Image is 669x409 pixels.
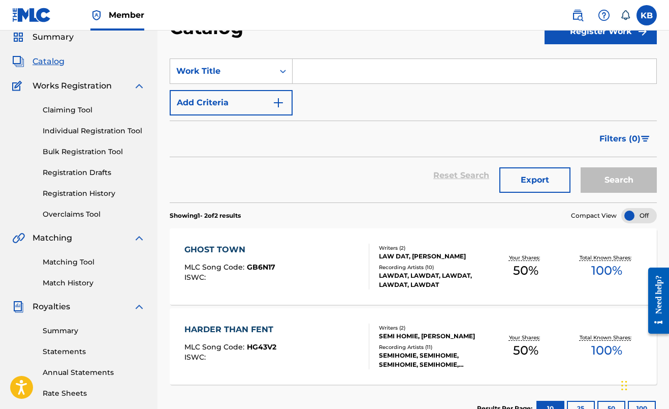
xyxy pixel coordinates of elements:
img: search [571,9,584,21]
span: Royalties [33,301,70,313]
a: Matching Tool [43,257,145,268]
a: Annual Statements [43,367,145,378]
div: User Menu [636,5,657,25]
a: Rate Sheets [43,388,145,399]
iframe: Chat Widget [618,360,669,409]
a: Individual Registration Tool [43,126,145,136]
div: LAW DAT, [PERSON_NAME] [379,252,485,261]
span: Compact View [571,211,617,220]
iframe: Resource Center [641,257,669,344]
a: Summary [43,326,145,336]
button: Register Work [545,19,657,44]
p: Total Known Shares: [580,334,634,341]
a: Bulk Registration Tool [43,147,145,157]
img: Catalog [12,55,24,68]
span: Filters ( 0 ) [599,133,641,145]
span: Member [109,9,144,21]
div: SEMI HOMIE, [PERSON_NAME] [379,332,485,341]
img: 9d2ae6d4665cec9f34b9.svg [272,97,284,109]
img: expand [133,80,145,92]
a: Statements [43,346,145,357]
span: Catalog [33,55,65,68]
a: Match History [43,278,145,288]
div: Work Title [176,65,268,77]
img: Works Registration [12,80,25,92]
a: Public Search [567,5,588,25]
form: Search Form [170,59,657,202]
a: Overclaims Tool [43,209,145,220]
div: LAWDAT, LAWDAT, LAWDAT, LAWDAT, LAWDAT [379,271,485,289]
span: 50 % [513,341,538,360]
div: Writers ( 2 ) [379,324,485,332]
div: SEMIHOMIE, SEMIHOMIE, SEMIHOMIE, SEMIHOMIE, SEMIHOMIE [379,351,485,369]
button: Filters (0) [593,126,657,152]
div: Writers ( 2 ) [379,244,485,252]
span: ISWC : [184,273,208,282]
span: Matching [33,232,72,244]
span: HG43V2 [247,342,276,352]
button: Add Criteria [170,90,293,115]
div: Notifications [620,10,630,20]
a: SummarySummary [12,31,74,43]
a: Registration History [43,188,145,199]
a: HARDER THAN FENTMLC Song Code:HG43V2ISWC:Writers (2)SEMI HOMIE, [PERSON_NAME]Recording Artists (1... [170,308,657,385]
img: MLC Logo [12,8,51,22]
p: Total Known Shares: [580,254,634,261]
img: Summary [12,31,24,43]
img: expand [133,232,145,244]
p: Your Shares: [509,254,543,261]
button: Export [499,167,570,193]
img: Matching [12,232,25,244]
a: GHOST TOWNMLC Song Code:GB6N17ISWC:Writers (2)LAW DAT, [PERSON_NAME]Recording Artists (10)LAWDAT,... [170,228,657,305]
img: Top Rightsholder [90,9,103,21]
span: ISWC : [184,353,208,362]
span: 100 % [591,261,622,280]
img: filter [641,136,650,142]
img: f7272a7cc735f4ea7f67.svg [636,25,649,38]
div: GHOST TOWN [184,244,275,256]
a: CatalogCatalog [12,55,65,68]
span: MLC Song Code : [184,262,247,272]
span: 50 % [513,261,538,280]
div: Recording Artists ( 11 ) [379,343,485,351]
div: Help [594,5,614,25]
span: Summary [33,31,74,43]
a: Claiming Tool [43,105,145,115]
img: help [598,9,610,21]
img: Royalties [12,301,24,313]
span: Works Registration [33,80,112,92]
a: Registration Drafts [43,167,145,178]
img: expand [133,301,145,313]
div: Drag [621,370,627,401]
div: Recording Artists ( 10 ) [379,264,485,271]
span: MLC Song Code : [184,342,247,352]
p: Your Shares: [509,334,543,341]
span: 100 % [591,341,622,360]
p: Showing 1 - 2 of 2 results [170,211,241,220]
span: GB6N17 [247,262,275,272]
div: HARDER THAN FENT [184,324,278,336]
